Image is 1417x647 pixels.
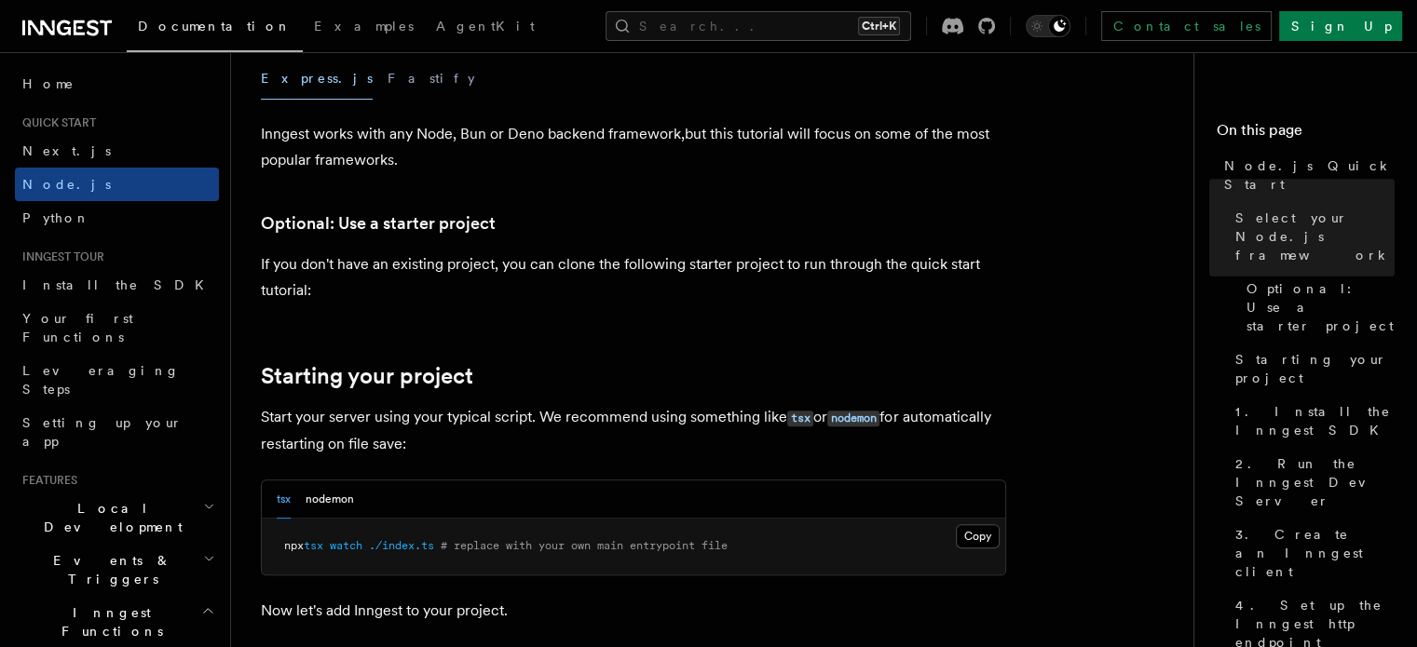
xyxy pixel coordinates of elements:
[15,67,219,101] a: Home
[956,524,1000,548] button: Copy
[1217,149,1395,201] a: Node.js Quick Start
[1235,454,1395,510] span: 2. Run the Inngest Dev Server
[261,251,1006,303] p: If you don't have an existing project, you can clone the following starter project to run through...
[284,539,304,552] span: npx
[1239,272,1395,343] a: Optional: Use a starter project
[15,544,219,596] button: Events & Triggers
[261,58,373,100] button: Express.js
[1235,402,1395,439] span: 1. Install the Inngest SDK
[22,363,180,397] span: Leveraging Steps
[1228,518,1395,588] a: 3. Create an Inngest client
[1224,156,1395,194] span: Node.js Quick Start
[22,210,90,225] span: Python
[1228,447,1395,518] a: 2. Run the Inngest Dev Server
[787,411,813,426] code: tsx
[261,598,1006,624] p: Now let's add Inngest to your project.
[1101,11,1272,41] a: Contact sales
[15,603,201,640] span: Inngest Functions
[261,121,1006,173] p: Inngest works with any Node, Bun or Deno backend framework,but this tutorial will focus on some o...
[787,408,813,425] a: tsx
[22,311,133,344] span: Your first Functions
[303,6,425,50] a: Examples
[827,408,879,425] a: nodemon
[606,11,911,41] button: Search...Ctrl+K
[1235,350,1395,387] span: Starting your project
[22,143,111,158] span: Next.js
[15,168,219,201] a: Node.js
[858,17,900,35] kbd: Ctrl+K
[436,19,535,34] span: AgentKit
[1217,119,1395,149] h4: On this page
[138,19,292,34] span: Documentation
[261,404,1006,457] p: Start your server using your typical script. We recommend using something like or for automatical...
[15,354,219,406] a: Leveraging Steps
[22,177,111,192] span: Node.js
[1228,201,1395,272] a: Select your Node.js framework
[1279,11,1402,41] a: Sign Up
[1228,395,1395,447] a: 1. Install the Inngest SDK
[1235,525,1395,581] span: 3. Create an Inngest client
[1235,209,1395,264] span: Select your Node.js framework
[441,539,728,552] span: # replace with your own main entrypoint file
[425,6,546,50] a: AgentKit
[369,539,434,552] span: ./index.ts
[1228,343,1395,395] a: Starting your project
[127,6,303,52] a: Documentation
[330,539,362,552] span: watch
[15,134,219,168] a: Next.js
[15,473,77,488] span: Features
[306,480,354,519] button: nodemon
[304,539,323,552] span: tsx
[827,411,879,426] code: nodemon
[15,492,219,544] button: Local Development
[15,406,219,458] a: Setting up your app
[1247,279,1395,335] span: Optional: Use a starter project
[15,499,203,536] span: Local Development
[261,210,496,236] a: Optional: Use a starter project
[261,363,473,389] a: Starting your project
[15,115,96,130] span: Quick start
[1026,15,1070,37] button: Toggle dark mode
[314,19,414,34] span: Examples
[15,268,219,302] a: Install the SDK
[22,74,75,93] span: Home
[22,415,183,449] span: Setting up your app
[15,249,104,264] span: Inngest tour
[277,480,291,519] button: tsx
[15,551,203,588] span: Events & Triggers
[388,58,475,100] button: Fastify
[15,201,219,235] a: Python
[15,302,219,354] a: Your first Functions
[22,277,215,292] span: Install the SDK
